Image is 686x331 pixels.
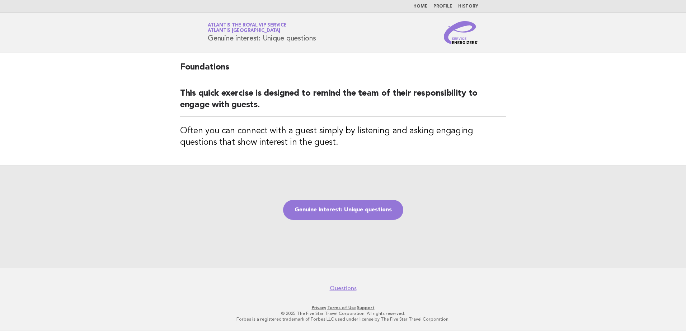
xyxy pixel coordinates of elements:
a: Home [413,4,428,9]
h3: Often you can connect with a guest simply by listening and asking engaging questions that show in... [180,125,506,148]
h2: Foundations [180,62,506,79]
a: History [458,4,478,9]
p: Forbes is a registered trademark of Forbes LLC used under license by The Five Star Travel Corpora... [123,316,563,322]
a: Questions [330,285,357,292]
a: Privacy [312,305,326,310]
a: Terms of Use [327,305,356,310]
a: Profile [433,4,452,9]
span: Atlantis [GEOGRAPHIC_DATA] [208,29,280,33]
a: Support [357,305,375,310]
p: · · [123,305,563,311]
a: Genuine interest: Unique questions [283,200,403,220]
img: Service Energizers [444,21,478,44]
a: Atlantis the Royal VIP ServiceAtlantis [GEOGRAPHIC_DATA] [208,23,287,33]
p: © 2025 The Five Star Travel Corporation. All rights reserved. [123,311,563,316]
h2: This quick exercise is designed to remind the team of their responsibility to engage with guests. [180,88,506,117]
h1: Genuine interest: Unique questions [208,23,316,42]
